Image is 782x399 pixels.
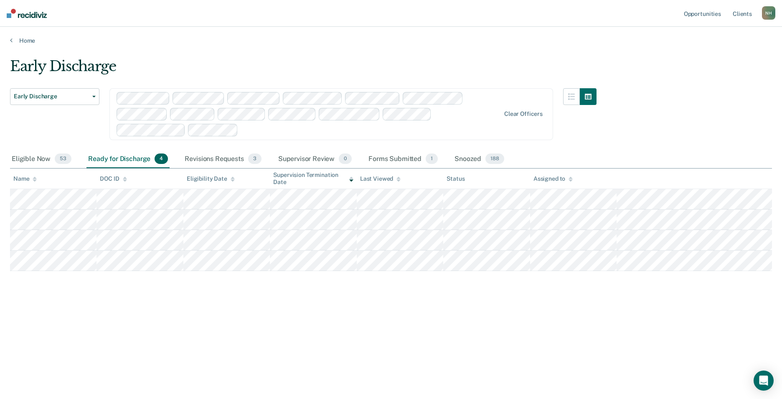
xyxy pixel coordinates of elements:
[762,6,775,20] button: NH
[14,93,89,100] span: Early Discharge
[183,150,263,169] div: Revisions Requests3
[754,371,774,391] div: Open Intercom Messenger
[86,150,170,169] div: Ready for Discharge4
[10,58,597,82] div: Early Discharge
[55,153,71,164] span: 53
[273,171,353,186] div: Supervision Termination Date
[248,153,262,164] span: 3
[447,175,465,182] div: Status
[504,110,543,118] div: Clear officers
[187,175,235,182] div: Eligibility Date
[13,175,37,182] div: Name
[277,150,354,169] div: Supervisor Review0
[7,9,47,18] img: Recidiviz
[10,37,772,44] a: Home
[453,150,506,169] div: Snoozed188
[339,153,352,164] span: 0
[426,153,438,164] span: 1
[367,150,439,169] div: Forms Submitted1
[533,175,573,182] div: Assigned to
[10,88,99,105] button: Early Discharge
[100,175,127,182] div: DOC ID
[762,6,775,20] div: N H
[360,175,401,182] div: Last Viewed
[10,150,73,169] div: Eligible Now53
[485,153,504,164] span: 188
[155,153,168,164] span: 4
